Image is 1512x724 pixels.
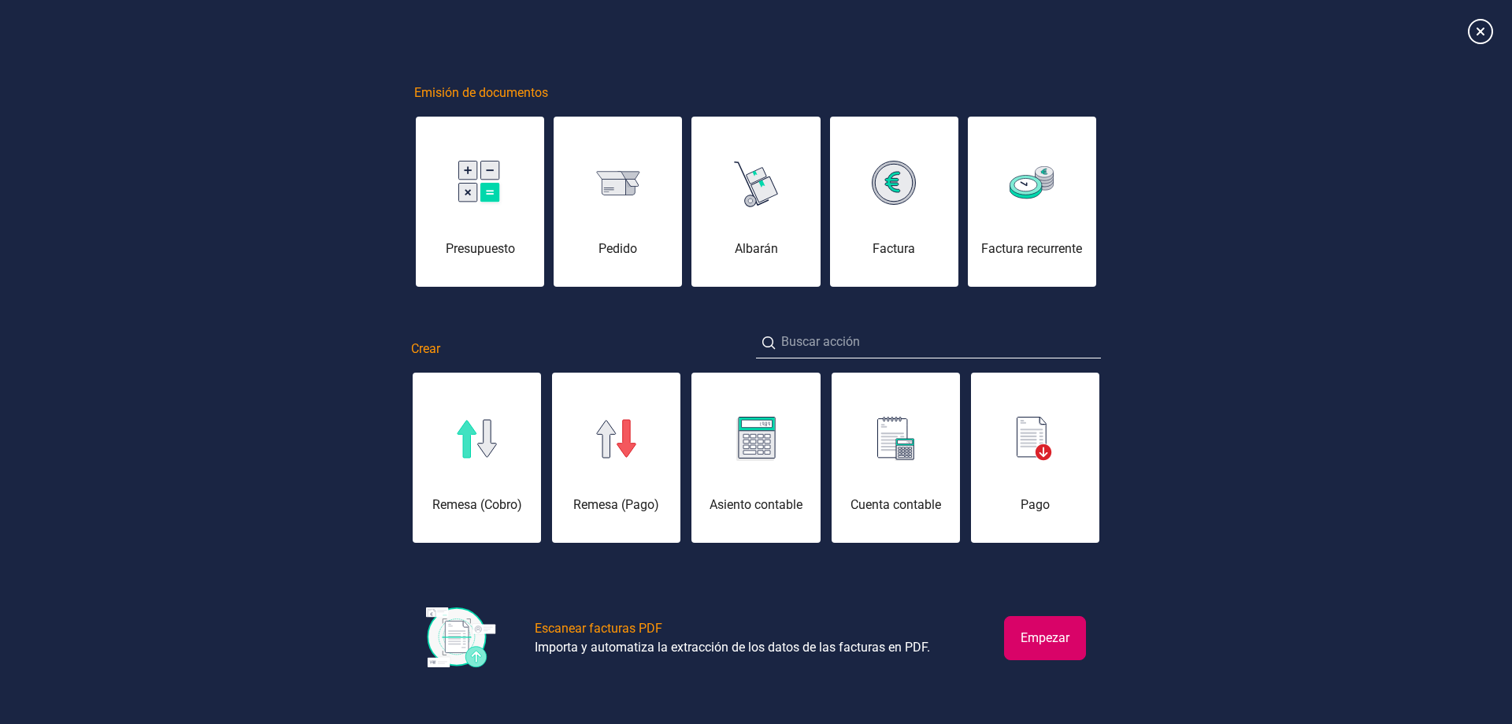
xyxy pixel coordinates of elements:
[971,496,1099,514] div: Pago
[1010,166,1054,199] img: img-factura-recurrente.svg
[1004,616,1086,660] button: Empezar
[877,417,914,461] img: img-cuenta-contable.svg
[535,638,930,657] div: Importa y automatiza la extracción de los datos de las facturas en PDF.
[554,239,682,258] div: Pedido
[691,496,820,514] div: Asiento contable
[830,239,958,258] div: Factura
[458,161,502,206] img: img-presupuesto.svg
[535,619,662,638] div: Escanear facturas PDF
[596,419,637,459] img: img-remesa-pago.svg
[552,496,680,514] div: Remesa (Pago)
[426,607,497,669] img: img-escanear-facturas-pdf.svg
[457,419,498,459] img: img-remesa-cobro.svg
[414,84,548,102] span: Emisión de documentos
[734,156,778,210] img: img-albaran.svg
[691,239,820,258] div: Albarán
[968,239,1096,258] div: Factura recurrente
[413,496,541,514] div: Remesa (Cobro)
[411,340,440,358] span: Crear
[596,171,640,195] img: img-pedido.svg
[832,496,960,514] div: Cuenta contable
[756,326,1101,358] input: Buscar acción
[1017,417,1053,461] img: img-pago.svg
[736,417,776,461] img: img-asiento-contable.svg
[872,161,916,205] img: img-factura.svg
[416,239,544,258] div: Presupuesto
